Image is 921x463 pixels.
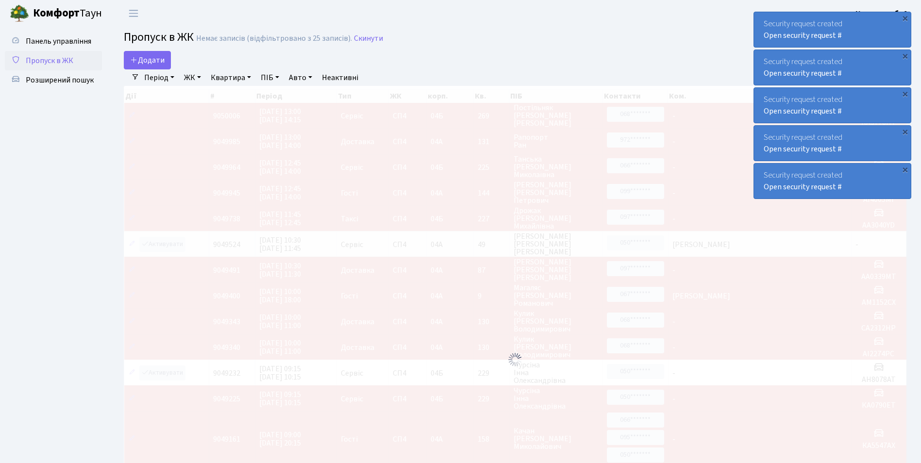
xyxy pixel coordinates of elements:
[754,12,911,47] div: Security request created
[207,69,255,86] a: Квартира
[900,127,910,136] div: ×
[196,34,352,43] div: Немає записів (відфільтровано з 25 записів).
[507,352,523,367] img: Обробка...
[5,70,102,90] a: Розширений пошук
[900,89,910,99] div: ×
[130,55,165,66] span: Додати
[285,69,316,86] a: Авто
[900,165,910,174] div: ×
[124,51,171,69] a: Додати
[900,51,910,61] div: ×
[900,13,910,23] div: ×
[764,68,842,79] a: Open security request #
[764,144,842,154] a: Open security request #
[5,32,102,51] a: Панель управління
[754,126,911,161] div: Security request created
[26,55,73,66] span: Пропуск в ЖК
[764,30,842,41] a: Open security request #
[124,29,194,46] span: Пропуск в ЖК
[855,8,909,19] a: Консьєрж б. 4.
[26,36,91,47] span: Панель управління
[764,182,842,192] a: Open security request #
[754,88,911,123] div: Security request created
[754,50,911,85] div: Security request created
[754,164,911,198] div: Security request created
[764,106,842,116] a: Open security request #
[10,4,29,23] img: logo.png
[33,5,80,21] b: Комфорт
[5,51,102,70] a: Пропуск в ЖК
[121,5,146,21] button: Переключити навігацію
[33,5,102,22] span: Таун
[257,69,283,86] a: ПІБ
[318,69,362,86] a: Неактивні
[354,34,383,43] a: Скинути
[26,75,94,85] span: Розширений пошук
[180,69,205,86] a: ЖК
[140,69,178,86] a: Період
